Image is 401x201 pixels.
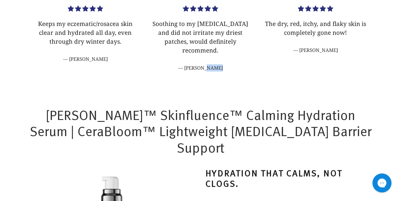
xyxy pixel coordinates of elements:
[298,4,333,12] span: 5.00 stars
[28,106,373,155] h1: [PERSON_NAME]™ Skinfluence™ Calming Hydration Serum | CeraBloom™ Lightweight [MEDICAL_DATA] Barri...
[33,55,138,63] cite: [PERSON_NAME]
[263,19,368,37] p: The dry, red, itchy, and flaky skin is completely gone now!
[258,4,373,72] div: Load slide 3
[28,4,143,72] div: Load slide 1
[263,47,368,54] cite: [PERSON_NAME]
[148,19,253,55] p: Soothing to my [MEDICAL_DATA] and did not irritate my driest patches, would definitely recommend.
[148,64,253,72] cite: [PERSON_NAME]
[33,19,138,46] p: Keeps my eczematic/rosacea skin clear and hydrated all day, even through dry winter days.
[205,166,342,190] strong: Hydration that calms, not clogs.
[143,4,258,72] div: Load slide 2
[369,171,395,195] iframe: Gorgias live chat messenger
[68,4,103,12] span: 5.00 stars
[183,4,218,12] span: 5.00 stars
